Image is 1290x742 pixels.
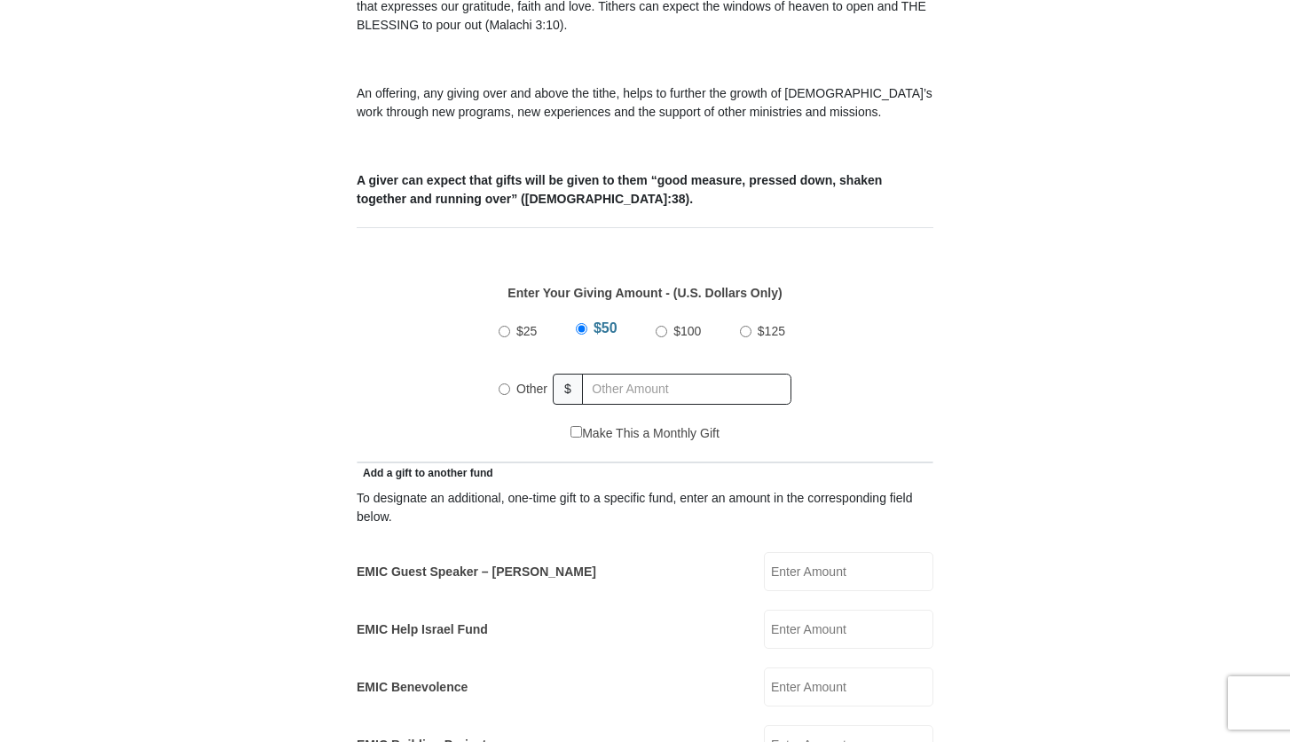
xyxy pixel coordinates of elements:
span: $100 [673,324,701,338]
input: Enter Amount [764,552,933,591]
input: Make This a Monthly Gift [570,426,582,438]
input: Enter Amount [764,667,933,706]
span: $ [553,374,583,405]
label: Make This a Monthly Gift [570,424,720,443]
strong: Enter Your Giving Amount - (U.S. Dollars Only) [507,286,782,300]
label: EMIC Guest Speaker – [PERSON_NAME] [357,563,596,581]
span: $125 [758,324,785,338]
span: $25 [516,324,537,338]
label: EMIC Benevolence [357,678,468,697]
p: An offering, any giving over and above the tithe, helps to further the growth of [DEMOGRAPHIC_DAT... [357,84,933,122]
input: Enter Amount [764,610,933,649]
span: Other [516,382,547,396]
span: Add a gift to another fund [357,467,493,479]
input: Other Amount [582,374,791,405]
span: $50 [594,320,617,335]
b: A giver can expect that gifts will be given to them “good measure, pressed down, shaken together ... [357,173,882,206]
label: EMIC Help Israel Fund [357,620,488,639]
div: To designate an additional, one-time gift to a specific fund, enter an amount in the correspondin... [357,489,933,526]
